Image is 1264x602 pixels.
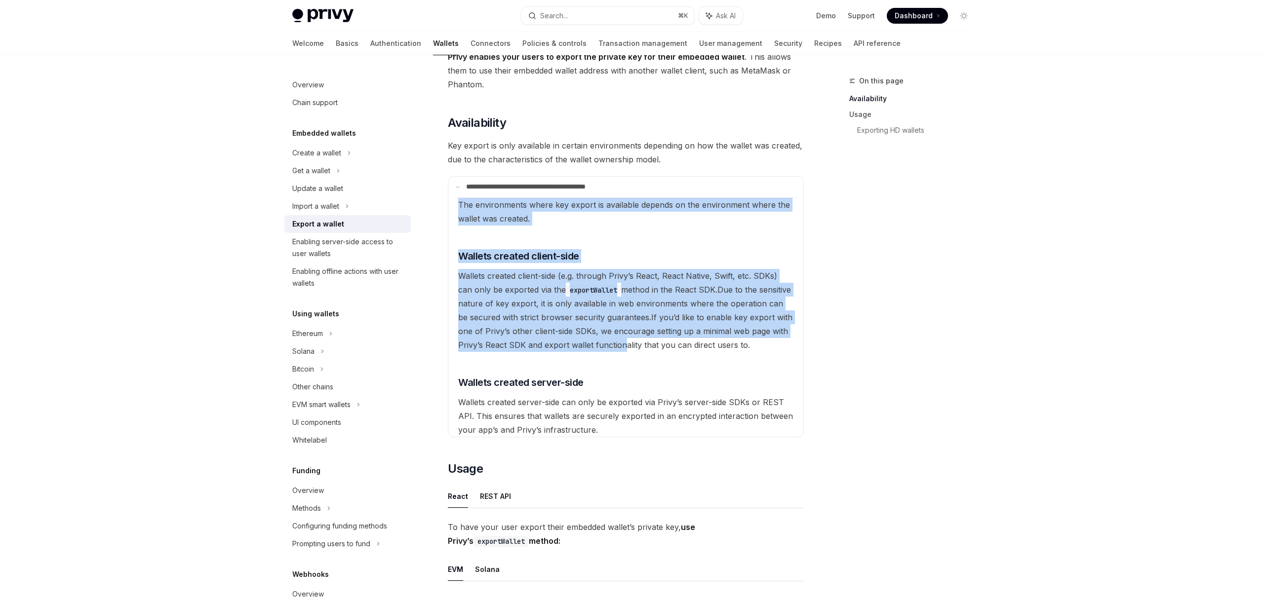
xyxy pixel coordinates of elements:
[433,32,459,55] a: Wallets
[292,363,314,375] div: Bitcoin
[458,312,792,350] span: If you’d like to enable key export with one of Privy’s other client-side SDKs, we encourage setti...
[292,236,405,260] div: Enabling server-side access to user wallets
[716,11,736,21] span: Ask AI
[887,8,948,24] a: Dashboard
[292,345,315,357] div: Solana
[774,32,802,55] a: Security
[292,9,354,23] img: light logo
[816,11,836,21] a: Demo
[292,127,356,139] h5: Embedded wallets
[474,536,529,547] code: exportWallet
[699,32,762,55] a: User management
[284,378,411,396] a: Other chains
[292,538,370,550] div: Prompting users to fund
[448,115,506,131] span: Availability
[292,79,324,91] div: Overview
[284,94,411,112] a: Chain support
[292,183,343,194] div: Update a wallet
[678,12,688,20] span: ⌘ K
[292,165,330,177] div: Get a wallet
[370,32,421,55] a: Authentication
[521,7,694,25] button: Search...⌘K
[471,32,511,55] a: Connectors
[292,147,341,159] div: Create a wallet
[849,91,980,107] a: Availability
[284,76,411,94] a: Overview
[292,308,339,320] h5: Using wallets
[336,32,358,55] a: Basics
[859,75,904,87] span: On this page
[848,11,875,21] a: Support
[448,461,483,477] span: Usage
[292,434,327,446] div: Whitelabel
[284,431,411,449] a: Whitelabel
[284,414,411,431] a: UI components
[284,482,411,499] a: Overview
[895,11,933,21] span: Dashboard
[448,52,745,62] strong: Privy enables your users to export the private key for their embedded wallet
[540,10,568,22] div: Search...
[566,285,621,296] code: exportWallet
[458,376,584,389] span: Wallets created server-side
[292,381,333,393] div: Other chains
[292,502,321,514] div: Methods
[292,97,338,109] div: Chain support
[284,180,411,197] a: Update a wallet
[458,249,579,263] span: Wallets created client-side
[292,32,324,55] a: Welcome
[292,588,324,600] div: Overview
[292,485,324,496] div: Overview
[284,263,411,292] a: Enabling offline actions with user wallets
[292,265,405,289] div: Enabling offline actions with user wallets
[292,218,344,230] div: Export a wallet
[292,328,323,339] div: Ethereum
[292,520,387,532] div: Configuring funding methods
[956,8,972,24] button: Toggle dark mode
[699,7,743,25] button: Ask AI
[448,522,695,546] strong: use Privy’s method:
[522,32,587,55] a: Policies & controls
[448,50,804,91] span: . This allows them to use their embedded wallet address with another wallet client, such as MetaM...
[598,32,687,55] a: Transaction management
[284,215,411,233] a: Export a wallet
[448,520,804,548] span: To have your user export their embedded wallet’s private key,
[292,416,341,428] div: UI components
[292,200,339,212] div: Import a wallet
[284,517,411,535] a: Configuring funding methods
[857,122,980,138] a: Exporting HD wallets
[292,399,351,411] div: EVM smart wallets
[448,139,804,166] span: Key export is only available in certain environments depending on how the wallet was created, due...
[284,233,411,263] a: Enabling server-side access to user wallets
[849,107,980,122] a: Usage
[480,485,511,508] button: REST API
[292,568,329,580] h5: Webhooks
[475,558,500,581] button: Solana
[814,32,842,55] a: Recipes
[458,271,777,295] span: Wallets created client-side (e.g. through Privy’s React, React Native, Swift, etc. SDKs) can only...
[854,32,901,55] a: API reference
[448,485,468,508] button: React
[448,558,463,581] button: EVM
[458,200,790,224] span: The environments where key export is available depends on the environment where the wallet was cr...
[292,465,320,477] h5: Funding
[458,285,791,322] span: Due to the sensitive nature of key export, it is only available in web environments where the ope...
[458,397,793,435] span: Wallets created server-side can only be exported via Privy’s server-side SDKs or REST API. This e...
